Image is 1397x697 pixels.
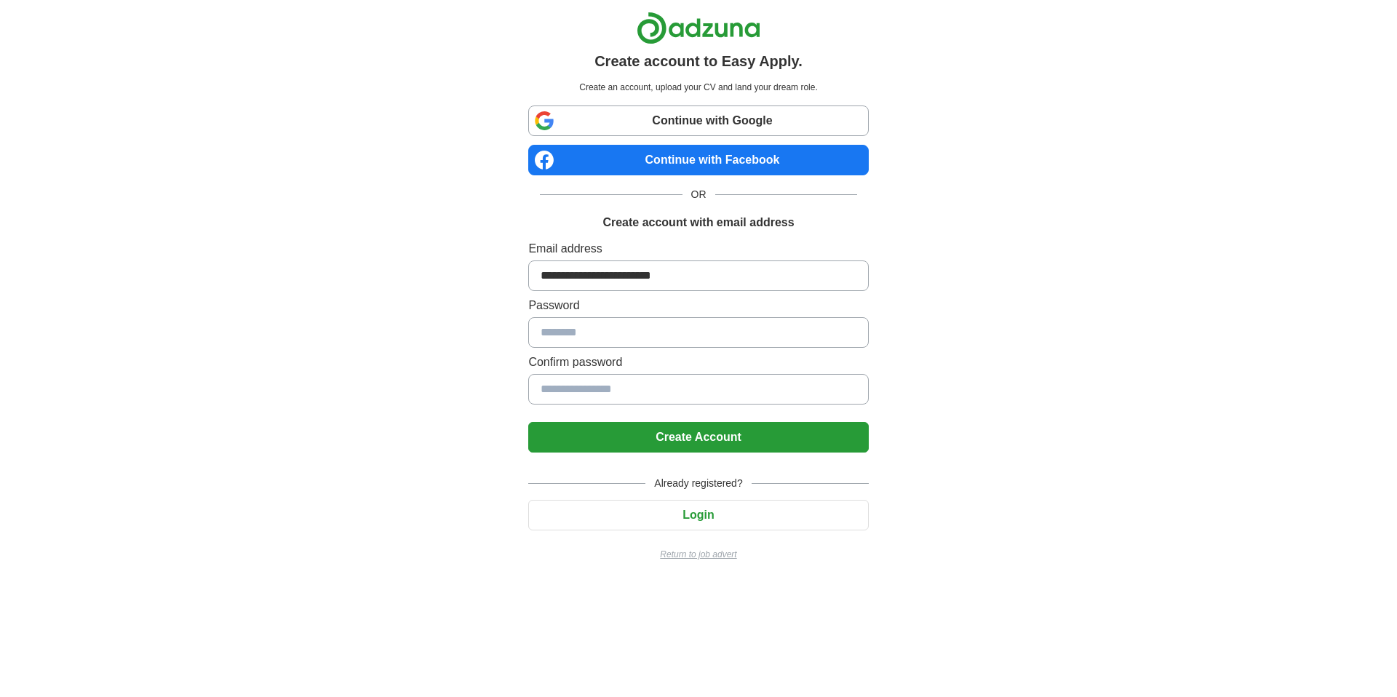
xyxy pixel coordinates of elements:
label: Email address [528,240,868,258]
img: Adzuna logo [637,12,760,44]
span: OR [682,187,715,202]
button: Login [528,500,868,530]
a: Continue with Google [528,105,868,136]
button: Create Account [528,422,868,453]
p: Create an account, upload your CV and land your dream role. [531,81,865,94]
a: Continue with Facebook [528,145,868,175]
a: Return to job advert [528,548,868,561]
label: Password [528,297,868,314]
a: Login [528,509,868,521]
span: Already registered? [645,476,751,491]
h1: Create account with email address [602,214,794,231]
h1: Create account to Easy Apply. [594,50,803,72]
label: Confirm password [528,354,868,371]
